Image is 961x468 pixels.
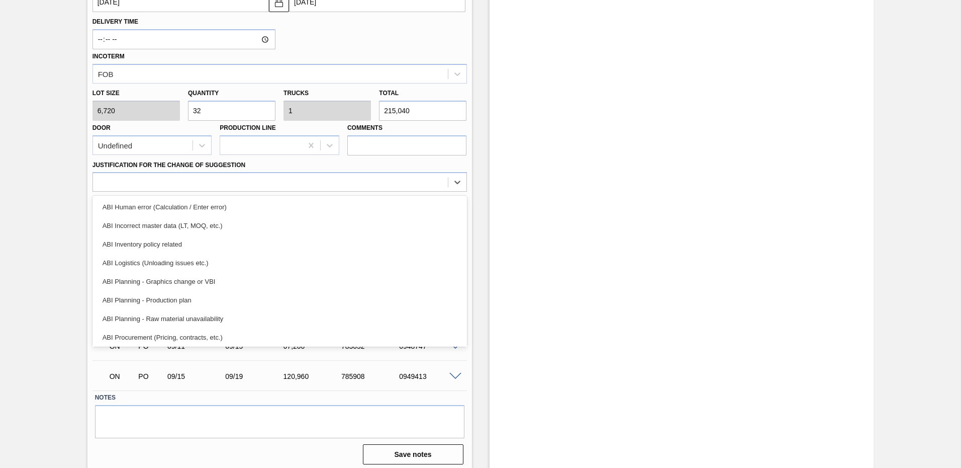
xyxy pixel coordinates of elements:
div: ABI Logistics (Unloading issues etc.) [92,254,467,272]
div: FOB [98,69,114,78]
label: Justification for the Change of Suggestion [92,162,245,169]
div: 0949413 [397,372,461,380]
label: Comments [347,121,467,135]
div: ABI Planning - Graphics change or VBI [92,272,467,291]
div: Negotiating Order [107,365,137,387]
label: Notes [95,391,464,405]
div: Purchase order [136,372,166,380]
div: 09/15/2025 [165,372,230,380]
div: 09/19/2025 [223,372,287,380]
div: ABI Human error (Calculation / Enter error) [92,198,467,216]
label: Production Line [220,124,275,131]
div: ABI Planning - Production plan [92,291,467,309]
div: ABI Inventory policy related [92,235,467,254]
div: Undefined [98,141,132,149]
label: Trucks [283,90,309,97]
div: ABI Procurement (Pricing, contracts, etc.) [92,328,467,347]
label: Incoterm [92,53,125,60]
label: Door [92,124,111,131]
label: Observation [92,194,467,209]
button: Save notes [363,444,463,464]
p: ON [110,372,135,380]
label: Total [379,90,399,97]
div: 785908 [339,372,404,380]
div: 120,960 [281,372,346,380]
div: ABI Incorrect master data (LT, MOQ, etc.) [92,216,467,235]
label: Quantity [188,90,219,97]
label: Lot size [92,86,180,101]
div: ABI Planning - Raw material unavailability [92,309,467,328]
label: Delivery Time [92,15,275,29]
